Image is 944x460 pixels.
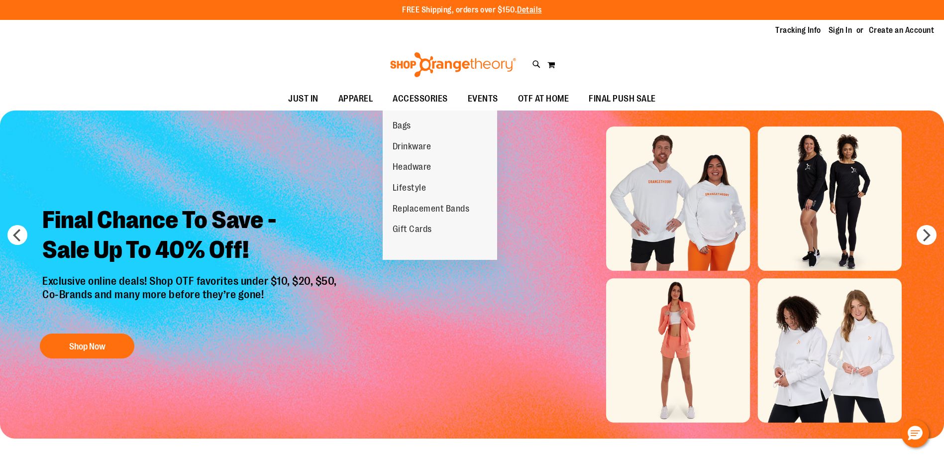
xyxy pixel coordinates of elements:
[393,120,411,133] span: Bags
[393,141,431,154] span: Drinkware
[458,88,508,111] a: EVENTS
[393,224,432,236] span: Gift Cards
[917,225,937,245] button: next
[517,5,542,14] a: Details
[383,178,436,199] a: Lifestyle
[393,162,431,174] span: Headware
[35,275,347,324] p: Exclusive online deals! Shop OTF favorites under $10, $20, $50, Co-Brands and many more before th...
[579,88,666,111] a: FINAL PUSH SALE
[383,219,442,240] a: Gift Cards
[829,25,852,36] a: Sign In
[383,199,480,220] a: Replacement Bands
[338,88,373,110] span: APPAREL
[869,25,935,36] a: Create an Account
[393,88,448,110] span: ACCESSORIES
[393,204,470,216] span: Replacement Bands
[389,52,518,77] img: Shop Orangetheory
[589,88,656,110] span: FINAL PUSH SALE
[402,4,542,16] p: FREE Shipping, orders over $150.
[383,111,497,260] ul: ACCESSORIES
[468,88,498,110] span: EVENTS
[393,183,426,195] span: Lifestyle
[40,334,134,358] button: Shop Now
[383,88,458,111] a: ACCESSORIES
[901,420,929,448] button: Hello, have a question? Let’s chat.
[328,88,383,111] a: APPAREL
[35,198,347,275] h2: Final Chance To Save - Sale Up To 40% Off!
[278,88,328,111] a: JUST IN
[35,198,347,363] a: Final Chance To Save -Sale Up To 40% Off! Exclusive online deals! Shop OTF favorites under $10, $...
[508,88,579,111] a: OTF AT HOME
[7,225,27,245] button: prev
[518,88,569,110] span: OTF AT HOME
[775,25,821,36] a: Tracking Info
[288,88,318,110] span: JUST IN
[383,157,441,178] a: Headware
[383,136,441,157] a: Drinkware
[383,115,421,136] a: Bags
